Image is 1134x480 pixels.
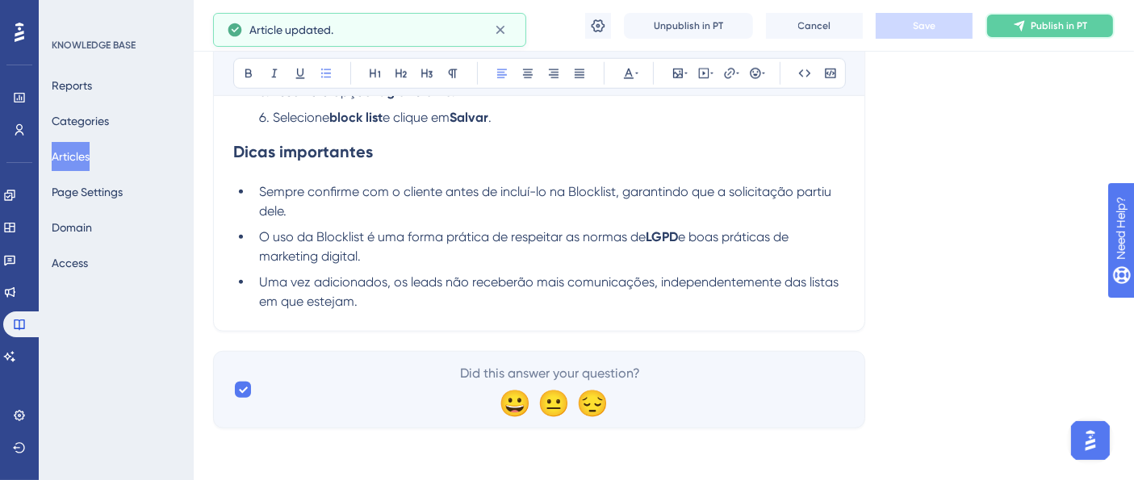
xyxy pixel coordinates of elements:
[259,274,842,309] span: Uma vez adicionados, os leads não receberão mais comunicações, independentemente das listas em qu...
[624,13,753,39] button: Unpublish in PT
[461,364,641,383] span: Did this answer your question?
[766,13,863,39] button: Cancel
[499,390,525,415] div: 😀
[1066,416,1115,465] iframe: UserGuiding AI Assistant Launcher
[52,106,109,136] button: Categories
[798,19,831,32] span: Cancel
[52,213,92,242] button: Domain
[383,110,450,125] span: e clique em
[876,13,973,39] button: Save
[654,19,723,32] span: Unpublish in PT
[1031,19,1087,32] span: Publish in PT
[273,110,329,125] span: Selecione
[249,20,333,40] span: Article updated.
[52,248,88,278] button: Access
[985,13,1115,39] button: Publish in PT
[233,142,373,161] strong: Dicas importantes
[52,177,123,207] button: Page Settings
[52,142,90,171] button: Articles
[488,110,492,125] span: .
[259,184,835,219] span: Sempre confirme com o cliente antes de incluí-lo na Blocklist, garantindo que a solicitação parti...
[646,229,678,244] strong: LGPD
[52,71,92,100] button: Reports
[450,110,488,125] strong: Salvar
[329,110,383,125] strong: block list
[38,4,101,23] span: Need Help?
[538,390,563,415] div: 😐
[259,229,646,244] span: O uso da Blocklist é uma forma prática de respeitar as normas de
[52,39,136,52] div: KNOWLEDGE BASE
[576,390,602,415] div: 😔
[913,19,935,32] span: Save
